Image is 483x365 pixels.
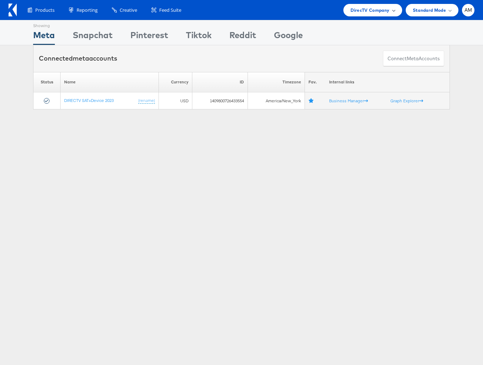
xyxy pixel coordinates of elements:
[229,29,256,45] div: Reddit
[33,20,55,29] div: Showing
[64,98,114,103] a: DIRECTV SAT+Device 2023
[61,72,159,92] th: Name
[329,98,368,103] a: Business Manager
[192,72,248,92] th: ID
[77,7,98,14] span: Reporting
[130,29,168,45] div: Pinterest
[73,29,113,45] div: Snapchat
[159,92,192,109] td: USD
[390,98,423,103] a: Graph Explorer
[73,54,89,62] span: meta
[248,92,305,109] td: America/New_York
[192,92,248,109] td: 1409800726433554
[413,6,446,14] span: Standard Mode
[159,72,192,92] th: Currency
[274,29,303,45] div: Google
[383,51,444,67] button: ConnectmetaAccounts
[464,8,472,12] span: AM
[407,55,419,62] span: meta
[35,7,54,14] span: Products
[350,6,389,14] span: DirecTV Company
[120,7,137,14] span: Creative
[39,54,117,63] div: Connected accounts
[138,98,155,104] a: (rename)
[248,72,305,92] th: Timezone
[33,72,61,92] th: Status
[186,29,212,45] div: Tiktok
[33,29,55,45] div: Meta
[159,7,181,14] span: Feed Suite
